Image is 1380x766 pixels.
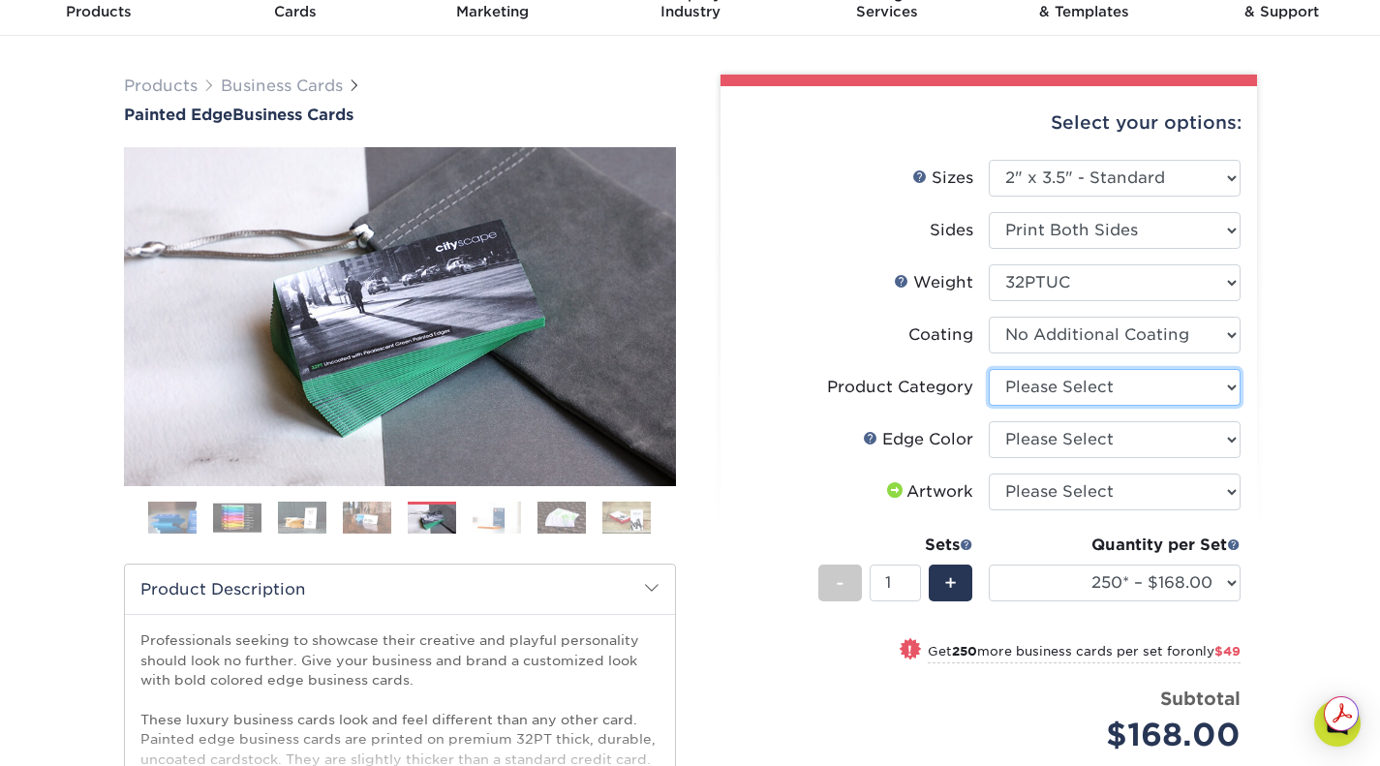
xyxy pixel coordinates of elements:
span: Painted Edge [124,106,232,124]
div: Open Intercom Messenger [1314,700,1361,747]
img: Business Cards 06 [473,501,521,535]
span: - [836,568,844,597]
img: Business Cards 03 [278,501,326,535]
small: Get more business cards per set for [928,644,1241,663]
img: Business Cards 07 [537,501,586,535]
h2: Product Description [125,565,675,614]
h1: Business Cards [124,106,676,124]
span: only [1186,644,1241,659]
div: Edge Color [863,428,973,451]
strong: Subtotal [1160,688,1241,709]
div: Coating [908,323,973,347]
div: Quantity per Set [989,534,1241,557]
div: Product Category [827,376,973,399]
img: Business Cards 01 [148,494,197,542]
span: ! [907,640,912,660]
div: Select your options: [736,86,1242,160]
div: Artwork [883,480,973,504]
img: Painted Edge 05 [124,126,676,507]
img: Business Cards 08 [602,501,651,535]
span: + [944,568,957,597]
div: $168.00 [1003,712,1241,758]
img: Business Cards 05 [408,503,456,536]
img: Business Cards 04 [343,501,391,535]
strong: 250 [952,644,977,659]
div: Sides [930,219,973,242]
a: Business Cards [221,77,343,95]
div: Weight [894,271,973,294]
div: Sizes [912,167,973,190]
span: $49 [1214,644,1241,659]
a: Painted EdgeBusiness Cards [124,106,676,124]
img: Business Cards 02 [213,503,261,533]
a: Products [124,77,198,95]
div: Sets [818,534,973,557]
